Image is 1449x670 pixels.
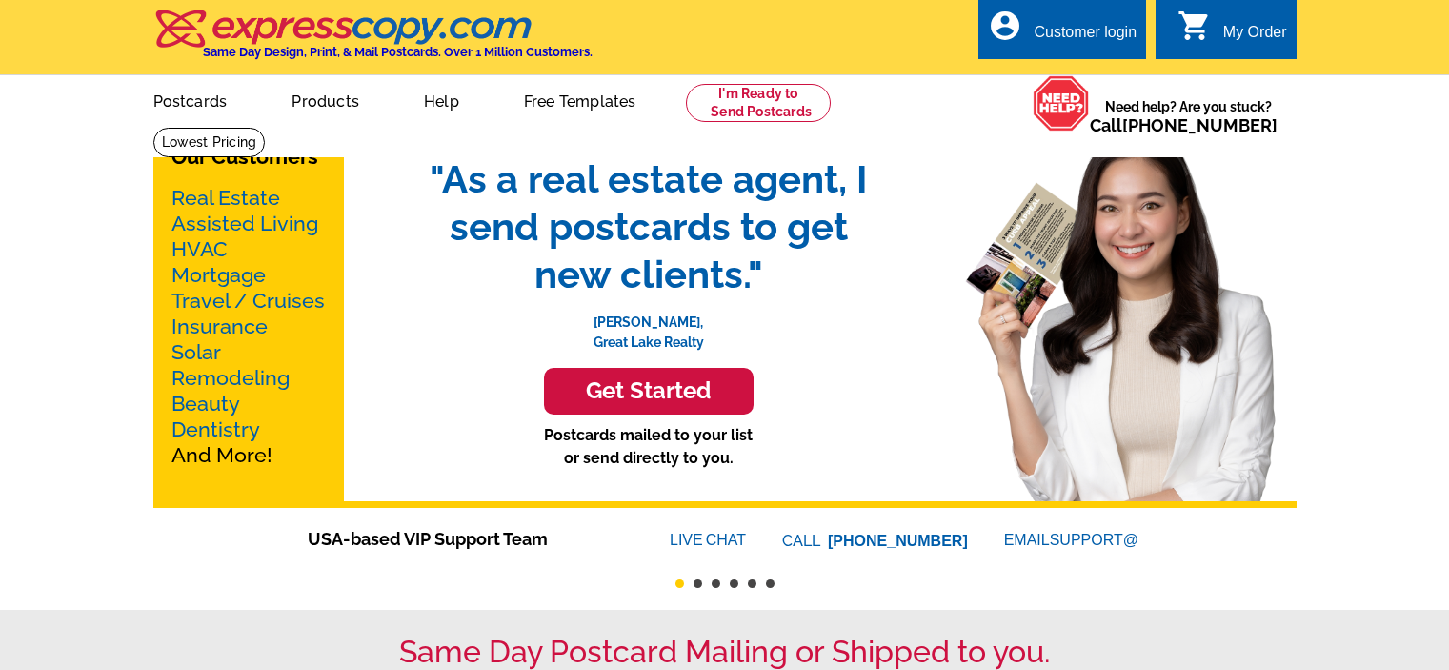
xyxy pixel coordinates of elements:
a: account_circle Customer login [988,21,1137,45]
a: Real Estate [171,186,280,210]
a: Get Started [411,368,887,415]
i: shopping_cart [1177,9,1212,43]
div: My Order [1223,24,1287,51]
p: [PERSON_NAME], Great Lake Realty [411,298,887,353]
h3: Get Started [568,377,730,405]
span: "As a real estate agent, I send postcards to get new clients." [411,155,887,298]
span: Need help? Are you stuck? [1090,97,1287,135]
p: And More! [171,185,326,468]
a: [PHONE_NUMBER] [1122,115,1278,135]
p: Postcards mailed to your list or send directly to you. [411,424,887,470]
a: Same Day Design, Print, & Mail Postcards. Over 1 Million Customers. [153,23,593,59]
a: HVAC [171,237,228,261]
a: Postcards [123,77,258,122]
a: Products [261,77,390,122]
font: SUPPORT@ [1050,529,1141,552]
font: CALL [782,530,823,553]
font: LIVE [670,529,706,552]
a: [PHONE_NUMBER] [828,533,968,549]
a: EMAILSUPPORT@ [1004,532,1141,548]
a: Help [393,77,490,122]
span: Call [1090,115,1278,135]
a: Free Templates [493,77,667,122]
a: Insurance [171,315,268,338]
a: Dentistry [171,417,260,441]
a: shopping_cart My Order [1177,21,1287,45]
h1: Same Day Postcard Mailing or Shipped to you. [153,634,1297,670]
i: account_circle [988,9,1022,43]
button: 3 of 6 [712,579,720,588]
a: Remodeling [171,366,290,390]
div: Customer login [1034,24,1137,51]
img: help [1033,75,1090,132]
span: USA-based VIP Support Team [308,526,613,552]
h4: Same Day Design, Print, & Mail Postcards. Over 1 Million Customers. [203,45,593,59]
a: Travel / Cruises [171,289,325,313]
button: 1 of 6 [675,579,684,588]
button: 2 of 6 [694,579,702,588]
button: 5 of 6 [748,579,756,588]
a: LIVECHAT [670,532,746,548]
button: 4 of 6 [730,579,738,588]
a: Solar [171,340,221,364]
a: Mortgage [171,263,266,287]
a: Beauty [171,392,240,416]
a: Assisted Living [171,212,318,235]
button: 6 of 6 [766,579,775,588]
